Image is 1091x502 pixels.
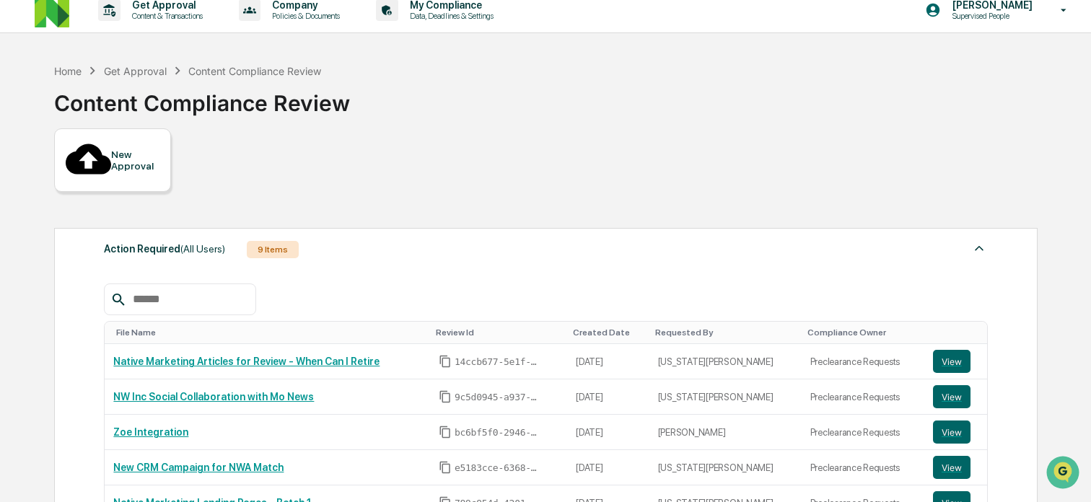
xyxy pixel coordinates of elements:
td: Preclearance Requests [802,450,924,485]
div: 9 Items [247,241,299,258]
button: Start new chat [245,115,263,132]
span: Copy Id [439,461,452,474]
div: Content Compliance Review [188,65,321,77]
a: 🖐️Preclearance [9,176,99,202]
button: View [933,456,970,479]
p: Policies & Documents [260,11,347,21]
p: Supervised People [941,11,1040,21]
span: 9c5d0945-a937-4f01-a0b2-ff5b9a8710da [455,392,541,403]
a: View [933,420,978,444]
div: 🖐️ [14,183,26,195]
span: Pylon [144,245,175,255]
div: 🗄️ [105,183,116,195]
td: [DATE] [567,344,649,379]
td: [US_STATE][PERSON_NAME] [649,344,802,379]
span: (All Users) [180,243,225,255]
span: bc6bf5f0-2946-4cd9-9db4-7e10a28e2bd0 [455,427,541,439]
div: 🔎 [14,211,26,222]
div: Toggle SortBy [807,327,919,338]
button: View [933,350,970,373]
span: 14ccb677-5e1f-45b0-bfab-58f173d49acd [455,356,541,368]
a: View [933,350,978,373]
span: e5183cce-6368-4dcd-9da3-7da2c9b4c483 [455,462,541,474]
td: [US_STATE][PERSON_NAME] [649,450,802,485]
td: [DATE] [567,415,649,450]
div: Toggle SortBy [655,327,796,338]
div: We're available if you need us! [49,125,183,136]
span: Preclearance [29,182,93,196]
div: New Approval [111,149,159,172]
p: Data, Deadlines & Settings [398,11,501,21]
div: Home [54,65,82,77]
button: View [933,385,970,408]
a: Powered byPylon [102,244,175,255]
a: 🗄️Attestations [99,176,185,202]
div: Start new chat [49,110,237,125]
td: Preclearance Requests [802,344,924,379]
div: Toggle SortBy [936,327,981,338]
input: Clear [38,66,238,81]
a: View [933,385,978,408]
button: View [933,420,970,444]
span: Copy Id [439,355,452,368]
a: Zoe Integration [113,426,188,438]
td: [US_STATE][PERSON_NAME] [649,379,802,415]
div: Action Required [104,239,225,258]
div: Toggle SortBy [573,327,643,338]
iframe: Open customer support [1045,454,1084,493]
a: New CRM Campaign for NWA Match [113,462,284,473]
div: Get Approval [104,65,167,77]
td: [DATE] [567,379,649,415]
img: 1746055101610-c473b297-6a78-478c-a979-82029cc54cd1 [14,110,40,136]
img: caret [970,239,988,257]
span: Copy Id [439,426,452,439]
td: [PERSON_NAME] [649,415,802,450]
td: Preclearance Requests [802,379,924,415]
a: View [933,456,978,479]
td: Preclearance Requests [802,415,924,450]
p: Content & Transactions [121,11,210,21]
td: [DATE] [567,450,649,485]
p: How can we help? [14,30,263,53]
span: Copy Id [439,390,452,403]
span: Data Lookup [29,209,91,224]
div: Toggle SortBy [116,327,424,338]
a: Native Marketing Articles for Review - When Can I Retire [113,356,380,367]
a: NW Inc Social Collaboration with Mo News [113,391,314,402]
span: Attestations [119,182,179,196]
div: Content Compliance Review [54,79,350,116]
div: Toggle SortBy [436,327,561,338]
a: 🔎Data Lookup [9,203,97,229]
